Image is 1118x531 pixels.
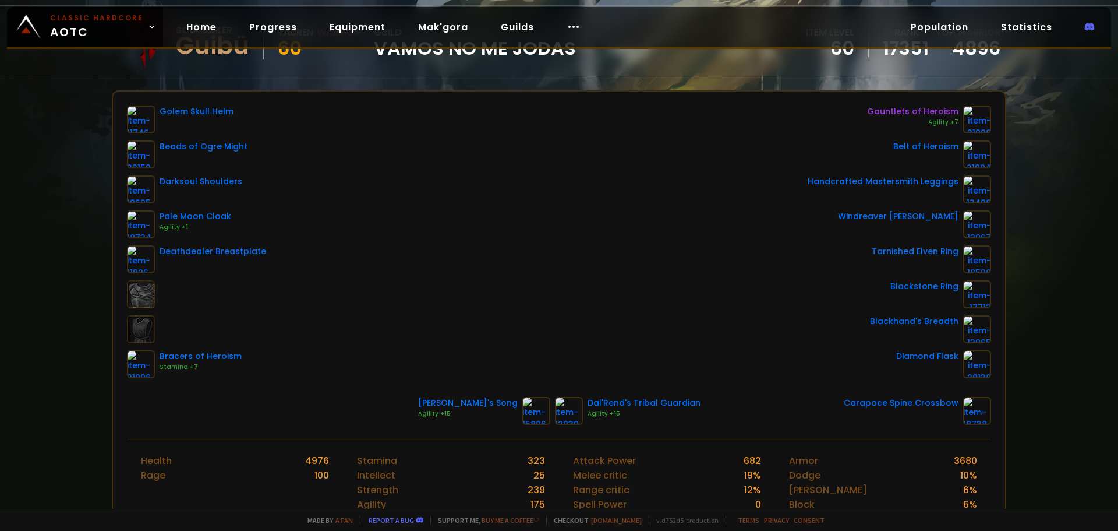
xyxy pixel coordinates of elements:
[7,7,163,47] a: Classic HardcoreAOTC
[127,350,155,378] img: item-21996
[127,175,155,203] img: item-19695
[160,350,242,363] div: Bracers of Heroism
[883,40,929,57] a: 17351
[127,210,155,238] img: item-18734
[127,140,155,168] img: item-22150
[50,13,143,41] span: AOTC
[963,210,991,238] img: item-13967
[789,483,867,497] div: [PERSON_NAME]
[573,468,627,483] div: Melee critic
[794,516,825,525] a: Consent
[160,210,231,223] div: Pale Moon Cloak
[482,516,539,525] a: Buy me a coffee
[50,13,143,23] small: Classic Hardcore
[893,140,958,153] div: Belt of Heroism
[160,175,242,188] div: Darksoul Shoulders
[127,245,155,273] img: item-11926
[141,468,165,483] div: Rage
[744,453,761,468] div: 682
[160,106,233,118] div: Golem Skull Helm
[588,409,700,419] div: Agility +15
[314,468,329,483] div: 100
[530,497,545,512] div: 175
[872,245,958,258] div: Tarnished Elven Ring
[160,140,247,153] div: Beads of Ogre Might
[844,397,958,409] div: Carapace Spine Crossbow
[573,497,627,512] div: Spell Power
[867,106,958,118] div: Gauntlets of Heroism
[374,25,576,57] div: guild
[555,397,583,425] img: item-12939
[744,483,761,497] div: 12 %
[963,106,991,133] img: item-21998
[374,40,576,57] span: Vamos no me jodas
[649,516,719,525] span: v. d752d5 - production
[789,497,815,512] div: Block
[127,106,155,133] img: item-11746
[591,516,642,525] a: [DOMAIN_NAME]
[992,15,1062,39] a: Statistics
[789,453,818,468] div: Armor
[870,315,958,328] div: Blackhand's Breadth
[357,468,395,483] div: Intellect
[546,516,642,525] span: Checkout
[963,483,977,497] div: 6 %
[963,497,977,512] div: 6 %
[409,15,477,39] a: Mak'gora
[808,175,958,188] div: Handcrafted Mastersmith Leggings
[744,468,761,483] div: 19 %
[963,245,991,273] img: item-18500
[738,516,759,525] a: Terms
[896,350,958,363] div: Diamond Flask
[369,516,414,525] a: Report a bug
[430,516,539,525] span: Support me,
[418,397,518,409] div: [PERSON_NAME]'s Song
[901,15,978,39] a: Population
[320,15,395,39] a: Equipment
[357,497,386,512] div: Agility
[418,409,518,419] div: Agility +15
[806,40,854,57] div: 60
[755,497,761,512] div: 0
[867,118,958,127] div: Agility +7
[954,453,977,468] div: 3680
[357,453,397,468] div: Stamina
[305,453,329,468] div: 4976
[335,516,353,525] a: a fan
[528,453,545,468] div: 323
[160,363,242,372] div: Stamina +7
[528,483,545,497] div: 239
[960,468,977,483] div: 10 %
[522,397,550,425] img: item-15806
[573,483,629,497] div: Range critic
[890,280,958,293] div: Blackstone Ring
[963,315,991,343] img: item-13965
[533,468,545,483] div: 25
[141,453,172,468] div: Health
[588,397,700,409] div: Dal'Rend's Tribal Guardian
[963,350,991,378] img: item-20130
[963,140,991,168] img: item-21994
[491,15,543,39] a: Guilds
[176,37,249,55] div: Guibü
[357,483,398,497] div: Strength
[963,280,991,308] img: item-17713
[963,175,991,203] img: item-13498
[838,210,958,223] div: Windreaver [PERSON_NAME]
[300,516,353,525] span: Made by
[963,397,991,425] img: item-18738
[789,468,820,483] div: Dodge
[240,15,306,39] a: Progress
[160,223,231,232] div: Agility +1
[177,15,226,39] a: Home
[764,516,789,525] a: Privacy
[160,245,266,258] div: Deathdealer Breastplate
[573,453,636,468] div: Attack Power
